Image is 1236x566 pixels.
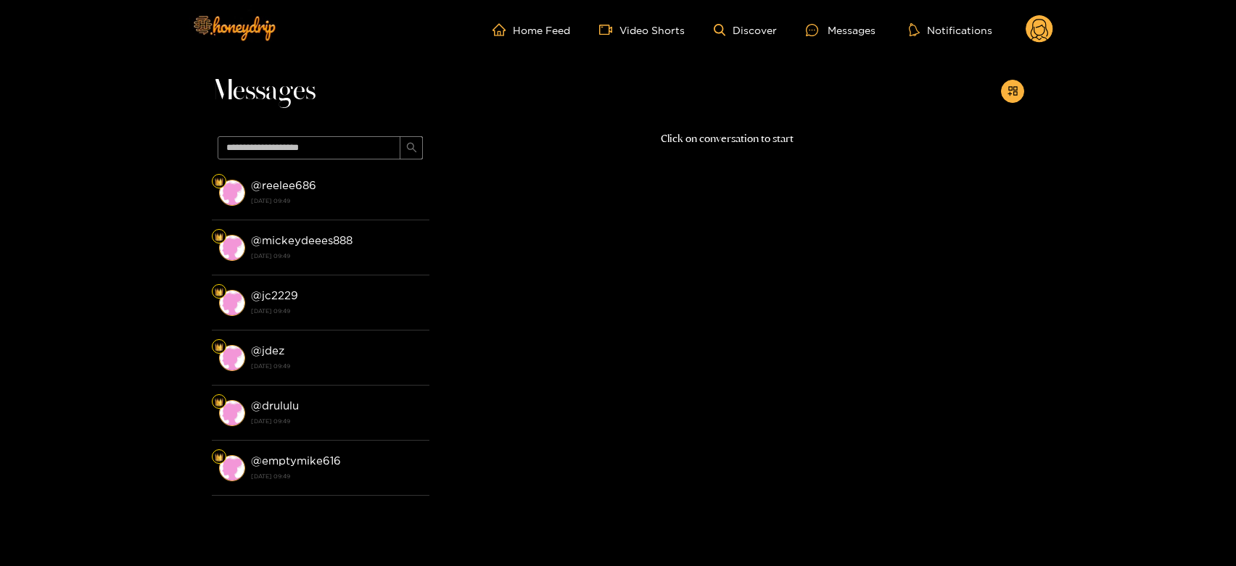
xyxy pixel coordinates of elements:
img: conversation [219,290,245,316]
button: search [400,136,423,159]
img: conversation [219,235,245,261]
p: Click on conversation to start [429,130,1024,147]
a: Home Feed [493,23,570,36]
span: appstore-add [1008,86,1018,98]
img: Fan Level [215,398,223,407]
img: Fan Level [215,288,223,296]
img: Fan Level [215,233,223,241]
img: conversation [219,400,245,426]
a: Discover [714,24,777,36]
img: conversation [219,455,245,481]
strong: @ jc2229 [251,289,298,301]
img: conversation [219,345,245,371]
div: Messages [806,22,875,38]
span: Messages [212,74,316,109]
span: search [406,142,417,154]
img: Fan Level [215,453,223,462]
strong: @ jdez [251,344,284,357]
img: Fan Level [215,178,223,186]
strong: [DATE] 09:49 [251,194,422,207]
strong: @ emptymike616 [251,454,341,467]
strong: @ reelee686 [251,179,316,191]
strong: [DATE] 09:49 [251,359,422,373]
button: Notifications [905,22,997,37]
strong: [DATE] 09:49 [251,249,422,262]
span: home [493,23,513,36]
strong: [DATE] 09:49 [251,415,422,428]
strong: [DATE] 09:49 [251,304,422,317]
strong: @ drululu [251,399,299,412]
img: conversation [219,180,245,206]
button: appstore-add [1001,80,1024,103]
strong: @ mickeydeees888 [251,234,353,246]
a: Video Shorts [599,23,685,36]
img: Fan Level [215,343,223,351]
span: video-camera [599,23,619,36]
strong: [DATE] 09:49 [251,470,422,483]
